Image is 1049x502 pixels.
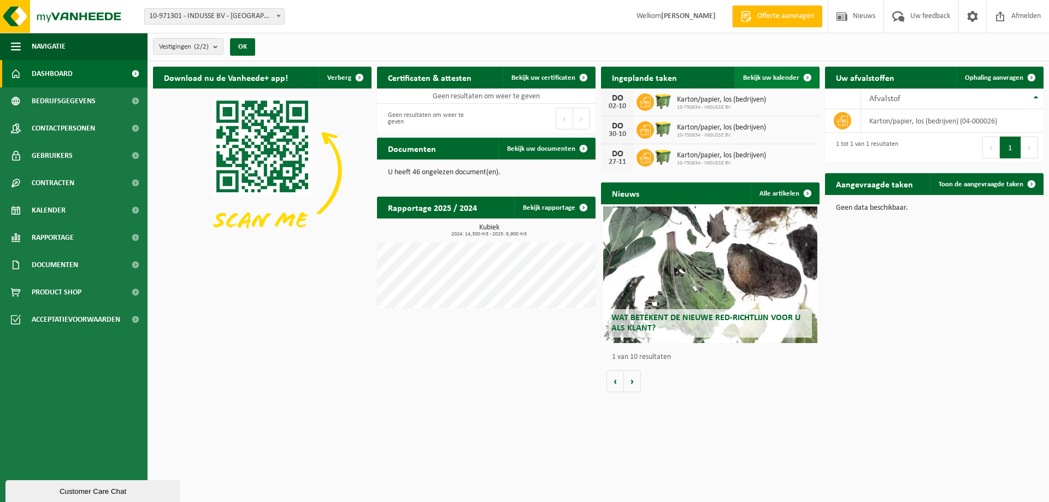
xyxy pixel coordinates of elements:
button: Vorige [606,370,624,392]
h2: Certificaten & attesten [377,67,482,88]
span: Wat betekent de nieuwe RED-richtlijn voor u als klant? [611,314,800,333]
h2: Nieuws [601,182,650,204]
span: Afvalstof [869,95,900,103]
span: Offerte aanvragen [755,11,817,22]
span: Bedrijfsgegevens [32,87,96,115]
span: Gebruikers [32,142,73,169]
h2: Documenten [377,138,447,159]
div: DO [606,94,628,103]
p: 1 van 10 resultaten [612,353,814,361]
a: Alle artikelen [751,182,818,204]
h2: Rapportage 2025 / 2024 [377,197,488,218]
a: Ophaling aanvragen [956,67,1042,88]
button: Next [573,108,590,129]
img: WB-1100-HPE-GN-50 [654,92,673,110]
strong: [PERSON_NAME] [661,12,716,20]
img: Download de VHEPlus App [153,88,372,252]
span: Kalender [32,197,66,224]
button: Previous [982,137,1000,158]
h3: Kubiek [382,224,596,237]
span: Karton/papier, los (bedrijven) [677,96,766,104]
span: Product Shop [32,279,81,306]
td: karton/papier, los (bedrijven) (04-000026) [861,109,1044,133]
div: DO [606,150,628,158]
span: 10-971301 - INDUSSE BV - ROESELARE [144,8,285,25]
a: Bekijk rapportage [514,197,594,218]
iframe: chat widget [5,478,182,502]
span: Karton/papier, los (bedrijven) [677,123,766,132]
div: 27-11 [606,158,628,166]
h2: Uw afvalstoffen [825,67,905,88]
span: Contracten [32,169,74,197]
button: Verberg [319,67,370,88]
count: (2/2) [194,43,209,50]
button: Volgende [624,370,641,392]
a: Bekijk uw documenten [498,138,594,160]
img: WB-1100-HPE-GN-50 [654,147,673,166]
span: Ophaling aanvragen [965,74,1023,81]
a: Wat betekent de nieuwe RED-richtlijn voor u als klant? [603,206,817,343]
span: Dashboard [32,60,73,87]
span: 10-750834 - INDUSSE BV [677,132,766,139]
button: OK [230,38,255,56]
button: Next [1021,137,1038,158]
p: U heeft 46 ongelezen document(en). [388,169,585,176]
a: Bekijk uw certificaten [503,67,594,88]
span: Toon de aangevraagde taken [939,181,1023,188]
div: 1 tot 1 van 1 resultaten [830,135,898,160]
span: Documenten [32,251,78,279]
span: 10-750834 - INDUSSE BV [677,104,766,111]
span: Contactpersonen [32,115,95,142]
span: Rapportage [32,224,74,251]
div: Geen resultaten om weer te geven [382,107,481,131]
a: Toon de aangevraagde taken [930,173,1042,195]
h2: Ingeplande taken [601,67,688,88]
p: Geen data beschikbaar. [836,204,1033,212]
span: 10-750834 - INDUSSE BV [677,160,766,167]
span: Bekijk uw documenten [507,145,575,152]
h2: Download nu de Vanheede+ app! [153,67,299,88]
h2: Aangevraagde taken [825,173,924,194]
span: 10-971301 - INDUSSE BV - ROESELARE [145,9,284,24]
div: 02-10 [606,103,628,110]
span: Karton/papier, los (bedrijven) [677,151,766,160]
a: Offerte aanvragen [732,5,822,27]
td: Geen resultaten om weer te geven [377,88,596,104]
span: 2024: 14,300 m3 - 2025: 9,900 m3 [382,232,596,237]
a: Bekijk uw kalender [734,67,818,88]
span: Acceptatievoorwaarden [32,306,120,333]
button: Previous [556,108,573,129]
button: 1 [1000,137,1021,158]
span: Bekijk uw kalender [743,74,799,81]
span: Navigatie [32,33,66,60]
span: Verberg [327,74,351,81]
div: 30-10 [606,131,628,138]
span: Vestigingen [159,39,209,55]
button: Vestigingen(2/2) [153,38,223,55]
div: DO [606,122,628,131]
img: WB-1100-HPE-GN-50 [654,120,673,138]
span: Bekijk uw certificaten [511,74,575,81]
